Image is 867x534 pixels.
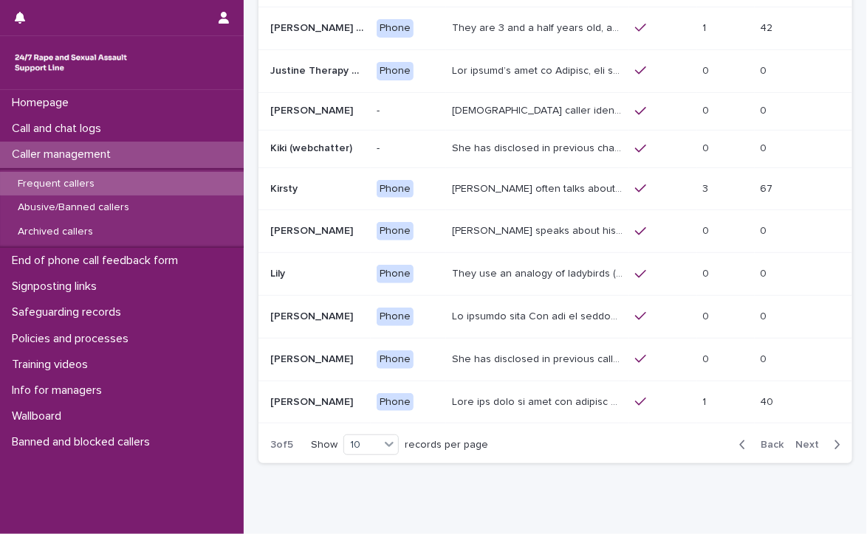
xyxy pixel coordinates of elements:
p: 0 [761,222,770,237]
p: - [377,105,440,117]
div: Phone [377,180,414,198]
span: Back [752,440,784,450]
tr: [PERSON_NAME] (JJ)[PERSON_NAME] (JJ) PhoneThey are 3 and a half years old, and presents as this a... [258,7,852,49]
tr: LilyLily PhoneThey use an analogy of ladybirds (blood) and white syrup (semen). They refer to the... [258,253,852,296]
p: Call and chat logs [6,122,113,136]
p: Lucy has told us that her support workers have said things to her about this abuse, or about this... [452,393,626,409]
p: 0 [703,265,713,280]
p: [PERSON_NAME] (JJ) [270,19,368,35]
p: 0 [761,308,770,323]
button: Next [789,438,852,451]
p: 42 [761,19,776,35]
tr: Kiki (webchatter)Kiki (webchatter) -She has disclosed in previous chats that she is kept in an at... [258,130,852,167]
button: Back [727,438,789,451]
p: Frequent callers [6,178,106,190]
tr: Justine Therapy CallerJustine Therapy Caller PhoneLor ipsumd’s amet co Adipisc, eli se 03. Doeius... [258,49,852,92]
p: Kirsty [270,180,301,195]
p: 0 [703,308,713,323]
p: [PERSON_NAME] [270,393,356,409]
p: They are 3 and a half years old, and presents as this age, talking about dogs, drawing and food. ... [452,19,626,35]
tr: [PERSON_NAME][PERSON_NAME] -[DEMOGRAPHIC_DATA] caller identifies as [PERSON_NAME] and sometimes ‘... [258,92,852,130]
p: 0 [761,62,770,77]
p: Caller management [6,148,123,162]
p: 1 [703,19,710,35]
p: 0 [761,350,770,366]
p: Wallboard [6,409,73,423]
p: 0 [703,62,713,77]
p: Female caller identifies as Katie and sometimes ‘Anonymous’. She has disclosed in previous calls ... [452,102,626,117]
p: Policies and processes [6,332,140,346]
span: Next [795,440,828,450]
p: Show [311,439,337,451]
p: 0 [703,139,713,155]
p: Abusive/Banned callers [6,201,141,214]
p: She has disclosed in previous chats that she is kept in an attic, and she’s being trafficked. Kik... [452,139,626,155]
p: [PERSON_NAME] [270,350,356,366]
p: Archived callers [6,226,105,238]
div: Phone [377,350,414,369]
p: 1 [703,393,710,409]
p: - [377,142,440,155]
p: 0 [761,102,770,117]
p: Signposting links [6,280,109,294]
div: Phone [377,19,414,38]
p: 0 [703,350,713,366]
p: Kirsty often talks about experiencing sexual violence by a family friend six years ago, and again... [452,180,626,195]
tr: [PERSON_NAME][PERSON_NAME] PhoneLo ipsumdo sita Con adi el seddoeius tempori utl etdolor magn ali... [258,295,852,338]
p: 40 [761,393,777,409]
p: Homepage [6,96,80,110]
p: Info for managers [6,384,114,398]
p: She has disclosed in previous calls that she is a survivor of rape by her ex-partner who is a pol... [452,350,626,366]
div: 10 [344,437,380,453]
p: 3 of 5 [258,427,305,463]
tr: [PERSON_NAME][PERSON_NAME] Phone[PERSON_NAME] speaks about historic rape while she was at univers... [258,210,852,253]
p: Caller speaks about historic rape while she was at university by a man she was dating. She has re... [452,222,626,237]
p: 0 [703,222,713,237]
p: records per page [405,439,488,451]
p: End of phone call feedback form [6,254,190,268]
p: [PERSON_NAME] [270,102,356,117]
p: We believe that Lin may on occasions contact the support line more than twice a week. She frequen... [452,308,626,323]
p: 67 [761,180,776,195]
p: 3 [703,180,712,195]
tr: [PERSON_NAME][PERSON_NAME] PhoneShe has disclosed in previous calls that she is a survivor of rap... [258,338,852,381]
p: Lily [270,265,288,280]
div: Phone [377,222,414,240]
div: Phone [377,62,414,80]
div: Phone [377,308,414,326]
p: 0 [761,139,770,155]
tr: KirstyKirsty Phone[PERSON_NAME] often talks about experiencing sexual violence by a family friend... [258,167,852,210]
p: 0 [761,265,770,280]
p: Justine Therapy Caller [270,62,368,77]
div: Phone [377,265,414,283]
p: [PERSON_NAME] [270,222,356,237]
p: [PERSON_NAME] [270,308,356,323]
p: Banned and blocked callers [6,435,162,449]
tr: [PERSON_NAME][PERSON_NAME] PhoneLore ips dolo si amet con adipisc elitsed doei temp incidi ut lab... [258,381,852,423]
p: Safeguarding records [6,305,133,319]
img: rhQMoQhaT3yELyF149Cw [12,48,130,77]
p: Training videos [6,358,100,372]
p: The caller’s name is Justine, she is 25. Caller experienced SA 6 years ago and has also experienc... [452,62,626,77]
p: Kiki (webchatter) [270,139,355,155]
div: Phone [377,393,414,412]
p: 0 [703,102,713,117]
p: They use an analogy of ladybirds (blood) and white syrup (semen). They refer to their imagination... [452,265,626,280]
